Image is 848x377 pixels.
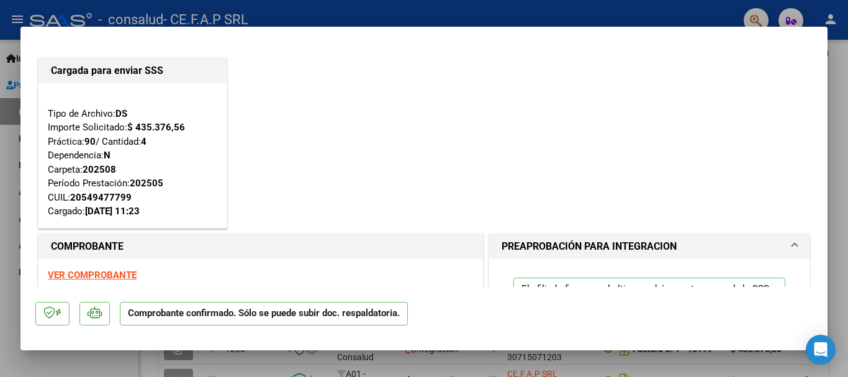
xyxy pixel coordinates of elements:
a: VER COMPROBANTE [48,270,137,281]
div: 20549477799 [70,191,132,205]
mat-expansion-panel-header: PREAPROBACIÓN PARA INTEGRACION [489,234,810,259]
div: Tipo de Archivo: Importe Solicitado: Práctica: / Cantidad: Dependencia: Carpeta: Período Prestaci... [48,93,217,219]
strong: $ 435.376,56 [127,122,185,133]
strong: COMPROBANTE [51,240,124,252]
strong: 4 [141,136,147,147]
div: Open Intercom Messenger [806,335,836,365]
strong: 90 [84,136,96,147]
h1: Cargada para enviar SSS [51,63,214,78]
p: Comprobante confirmado. Sólo se puede subir doc. respaldatoria. [120,302,408,326]
strong: 202508 [83,164,116,175]
strong: 202505 [130,178,163,189]
h1: PREAPROBACIÓN PARA INTEGRACION [502,239,677,254]
strong: [DATE] 11:23 [85,206,140,217]
p: El afiliado figura en el ultimo padrón que tenemos de la SSS de [513,278,785,324]
strong: DS [115,108,127,119]
strong: N [104,150,111,161]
